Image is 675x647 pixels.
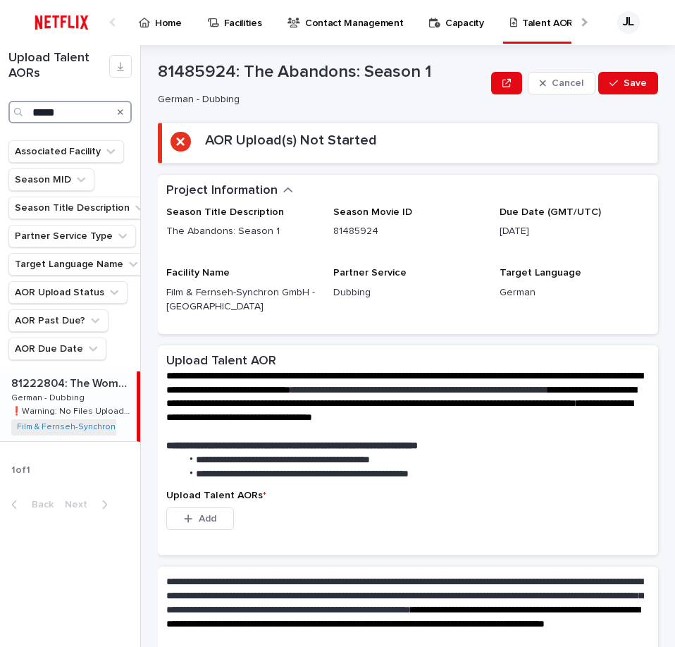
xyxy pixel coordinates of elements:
span: Partner Service [333,268,407,278]
span: Save [624,78,647,88]
span: Due Date (GMT/UTC) [500,207,601,217]
button: Season MID [8,168,94,191]
p: 81485924: The Abandons: Season 1 [158,62,485,82]
h1: Upload Talent AORs [8,51,109,81]
span: Season Title Description [166,207,284,217]
p: German [500,285,650,300]
span: Back [23,500,54,510]
p: German - Dubbing [158,94,480,106]
button: AOR Past Due? [8,309,109,332]
input: Search [8,101,132,123]
span: Season Movie ID [333,207,412,217]
h2: Project Information [166,183,278,199]
p: Dubbing [333,285,483,300]
span: Add [199,514,216,524]
h2: Upload Talent AOR [166,354,276,369]
h2: AOR Upload(s) Not Started [205,132,377,149]
p: Film & Fernseh-Synchron GmbH - [GEOGRAPHIC_DATA] [166,285,316,315]
button: Save [598,72,658,94]
p: The Abandons: Season 1 [166,224,316,239]
button: Project Information [166,183,293,199]
button: Target Language Name [8,253,147,276]
span: Target Language [500,268,581,278]
button: Partner Service Type [8,225,136,247]
span: Upload Talent AORs [166,491,266,500]
span: Cancel [552,78,583,88]
button: Season Title Description [8,197,153,219]
span: Facility Name [166,268,230,278]
p: 81222804: The Woman in Cabin 10 [11,374,134,390]
span: Next [65,500,96,510]
button: Associated Facility [8,140,124,163]
p: German - Dubbing [11,390,87,403]
p: ❗️Warning: No Files Uploaded [11,404,134,417]
div: JL [617,11,640,34]
a: Film & Fernseh-Synchron GmbH - [GEOGRAPHIC_DATA] [17,422,235,432]
button: AOR Due Date [8,338,106,360]
button: Cancel [528,72,595,94]
button: Next [59,498,119,511]
button: AOR Upload Status [8,281,128,304]
button: Add [166,507,234,530]
p: 81485924 [333,224,483,239]
p: [DATE] [500,224,650,239]
img: ifQbXi3ZQGMSEF7WDB7W [28,8,95,37]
